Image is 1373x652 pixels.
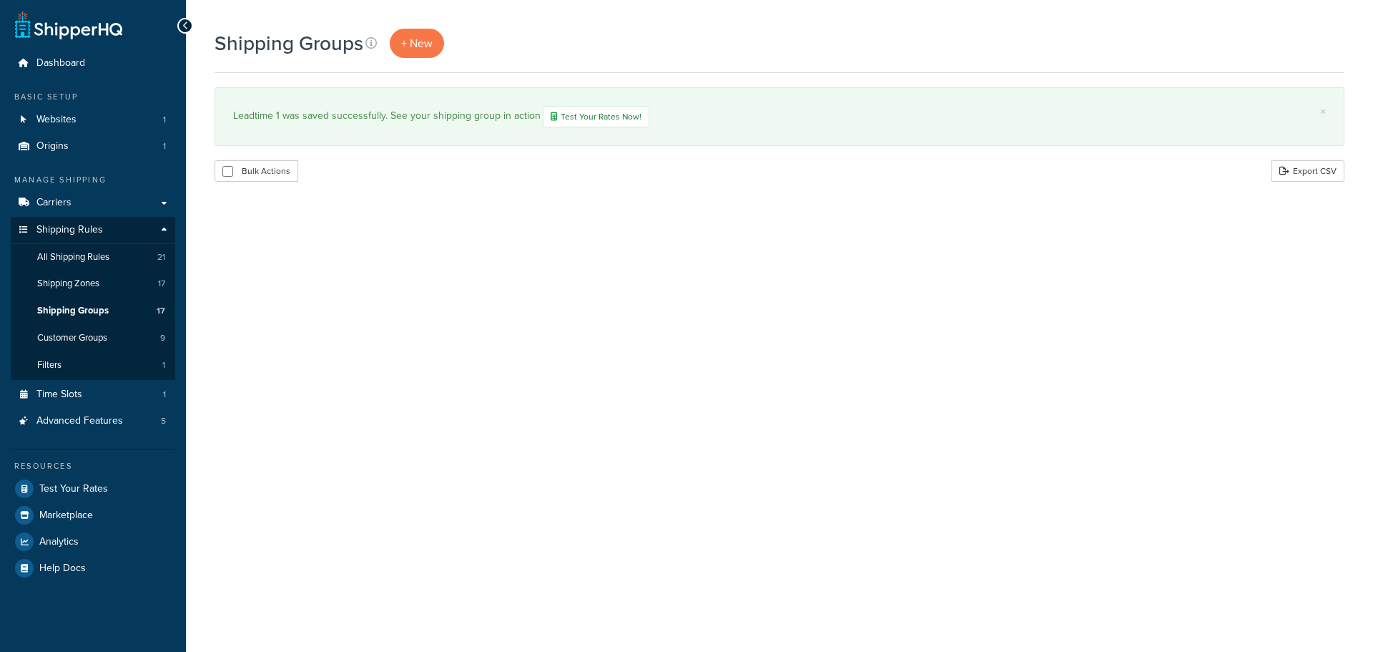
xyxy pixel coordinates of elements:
[11,352,175,379] a: Filters 1
[37,305,109,317] span: Shipping Groups
[11,298,175,324] a: Shipping Groups 17
[163,140,166,152] span: 1
[36,389,82,401] span: Time Slots
[11,476,175,502] a: Test Your Rates
[157,305,165,317] span: 17
[11,244,175,271] a: All Shipping Rules 21
[11,190,175,216] a: Carriers
[37,251,109,263] span: All Shipping Rules
[11,502,175,528] a: Marketplace
[1320,106,1326,117] a: ×
[11,352,175,379] li: Filters
[157,251,165,263] span: 21
[36,197,72,209] span: Carriers
[11,244,175,271] li: All Shipping Rules
[11,50,175,77] a: Dashboard
[11,217,175,243] a: Shipping Rules
[11,460,175,472] div: Resources
[161,415,166,427] span: 5
[11,91,175,103] div: Basic Setup
[233,106,1326,127] div: Leadtime 1 was saved successfully. See your shipping group in action
[390,29,444,58] a: + New
[36,415,123,427] span: Advanced Features
[15,11,122,39] a: ShipperHQ Home
[11,408,175,434] a: Advanced Features 5
[11,381,175,408] a: Time Slots 1
[11,325,175,351] a: Customer Groups 9
[160,332,165,344] span: 9
[11,107,175,133] a: Websites 1
[163,114,166,126] span: 1
[36,114,77,126] span: Websites
[36,57,85,69] span: Dashboard
[401,35,433,52] span: + New
[11,133,175,160] a: Origins 1
[11,217,175,380] li: Shipping Rules
[39,536,79,548] span: Analytics
[11,408,175,434] li: Advanced Features
[37,278,99,290] span: Shipping Zones
[37,359,61,371] span: Filters
[11,298,175,324] li: Shipping Groups
[11,174,175,186] div: Manage Shipping
[1271,160,1344,182] a: Export CSV
[11,529,175,555] a: Analytics
[11,271,175,297] a: Shipping Zones 17
[215,160,298,182] button: Bulk Actions
[11,381,175,408] li: Time Slots
[162,359,165,371] span: 1
[163,389,166,401] span: 1
[36,224,103,236] span: Shipping Rules
[11,325,175,351] li: Customer Groups
[158,278,165,290] span: 17
[39,563,86,575] span: Help Docs
[39,510,93,522] span: Marketplace
[11,271,175,297] li: Shipping Zones
[11,133,175,160] li: Origins
[11,107,175,133] li: Websites
[36,140,69,152] span: Origins
[37,332,107,344] span: Customer Groups
[543,106,649,127] a: Test Your Rates Now!
[215,29,363,57] h1: Shipping Groups
[39,483,108,495] span: Test Your Rates
[11,555,175,581] a: Help Docs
